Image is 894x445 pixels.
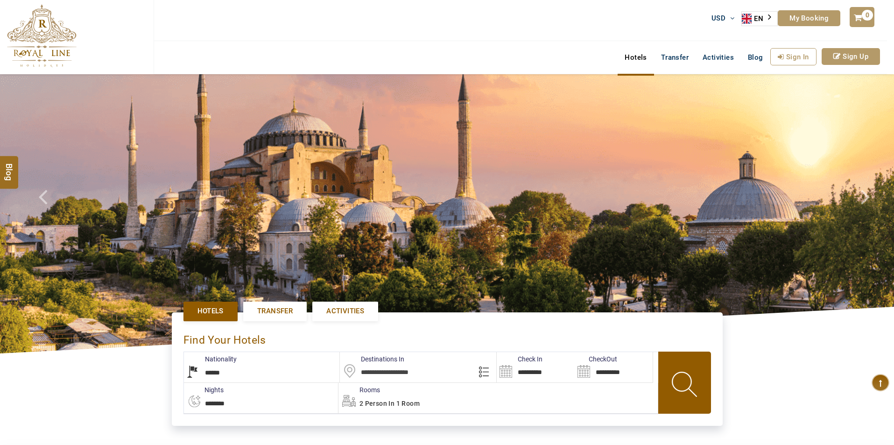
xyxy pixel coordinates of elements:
[183,324,711,352] div: Find Your Hotels
[850,7,874,27] a: 0
[741,11,778,26] div: Language
[770,48,817,65] a: Sign In
[618,48,654,67] a: Hotels
[243,302,307,321] a: Transfer
[742,12,777,26] a: EN
[748,53,763,62] span: Blog
[184,354,237,364] label: Nationality
[7,4,77,67] img: The Royal Line Holidays
[257,306,293,316] span: Transfer
[778,10,840,26] a: My Booking
[497,354,542,364] label: Check In
[497,352,575,382] input: Search
[183,302,238,321] a: Hotels
[326,306,364,316] span: Activities
[312,302,378,321] a: Activities
[340,354,404,364] label: Destinations In
[822,48,880,65] a: Sign Up
[654,48,696,67] a: Transfer
[3,163,15,171] span: Blog
[741,48,770,67] a: Blog
[197,306,224,316] span: Hotels
[862,10,873,21] span: 0
[575,352,653,382] input: Search
[711,14,725,22] span: USD
[338,385,380,395] label: Rooms
[359,400,420,407] span: 2 Person in 1 Room
[741,11,778,26] aside: Language selected: English
[696,48,741,67] a: Activities
[575,354,617,364] label: CheckOut
[849,74,894,353] a: Check next image
[27,74,71,353] a: Check next prev
[183,385,224,395] label: nights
